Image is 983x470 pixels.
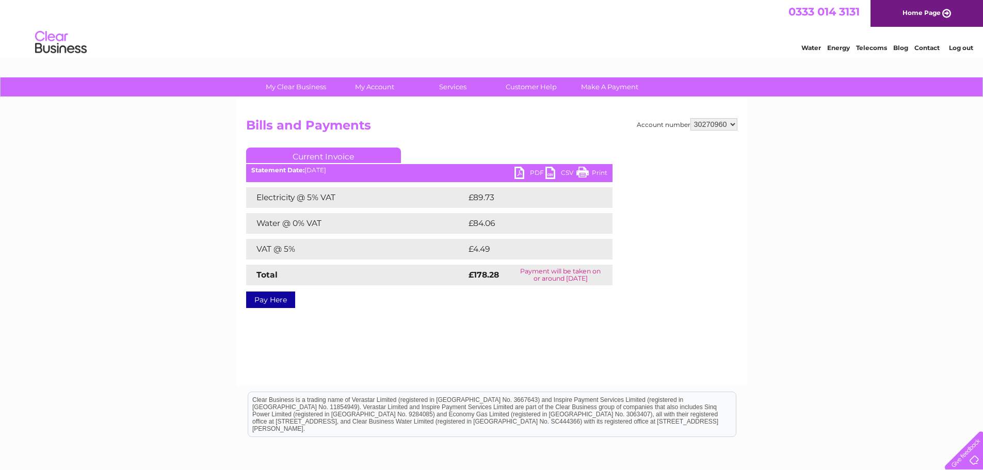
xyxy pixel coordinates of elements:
[248,6,736,50] div: Clear Business is a trading name of Verastar Limited (registered in [GEOGRAPHIC_DATA] No. 3667643...
[469,270,499,280] strong: £178.28
[246,167,613,174] div: [DATE]
[246,148,401,163] a: Current Invoice
[914,44,940,52] a: Contact
[545,167,576,182] a: CSV
[246,291,295,308] a: Pay Here
[256,270,278,280] strong: Total
[637,118,737,131] div: Account number
[567,77,652,96] a: Make A Payment
[827,44,850,52] a: Energy
[246,187,466,208] td: Electricity @ 5% VAT
[856,44,887,52] a: Telecoms
[949,44,973,52] a: Log out
[246,118,737,138] h2: Bills and Payments
[246,213,466,234] td: Water @ 0% VAT
[466,239,589,260] td: £4.49
[489,77,574,96] a: Customer Help
[332,77,417,96] a: My Account
[893,44,908,52] a: Blog
[788,5,860,18] a: 0333 014 3131
[466,213,592,234] td: £84.06
[246,239,466,260] td: VAT @ 5%
[251,166,304,174] b: Statement Date:
[253,77,339,96] a: My Clear Business
[466,187,591,208] td: £89.73
[576,167,607,182] a: Print
[410,77,495,96] a: Services
[514,167,545,182] a: PDF
[801,44,821,52] a: Water
[35,27,87,58] img: logo.png
[509,265,613,285] td: Payment will be taken on or around [DATE]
